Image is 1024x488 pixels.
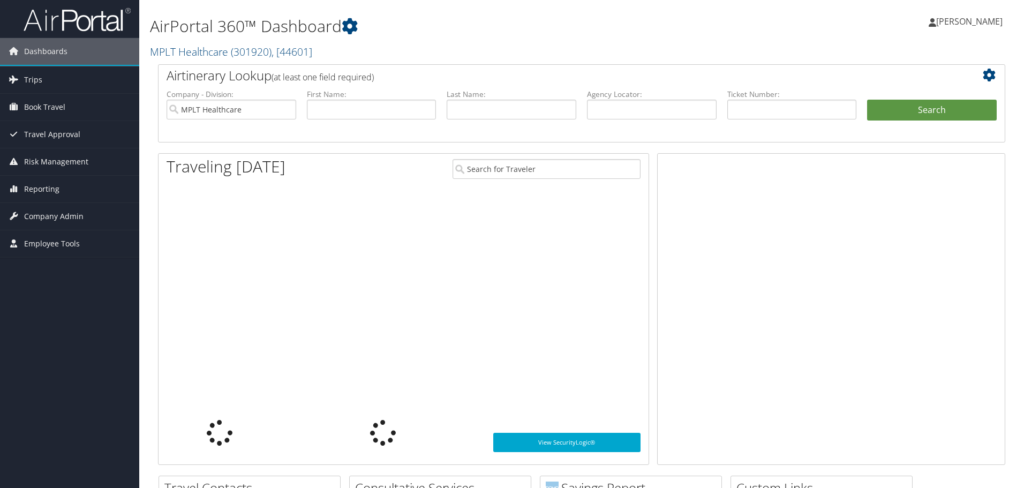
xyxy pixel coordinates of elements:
[272,44,312,59] span: , [ 44601 ]
[150,15,726,37] h1: AirPortal 360™ Dashboard
[24,121,80,148] span: Travel Approval
[24,148,88,175] span: Risk Management
[447,89,576,100] label: Last Name:
[24,66,42,93] span: Trips
[929,5,1013,37] a: [PERSON_NAME]
[936,16,1003,27] span: [PERSON_NAME]
[24,7,131,32] img: airportal-logo.png
[24,230,80,257] span: Employee Tools
[272,71,374,83] span: (at least one field required)
[150,44,312,59] a: MPLT Healthcare
[587,89,717,100] label: Agency Locator:
[453,159,641,179] input: Search for Traveler
[307,89,436,100] label: First Name:
[493,433,641,452] a: View SecurityLogic®
[24,38,67,65] span: Dashboards
[24,176,59,202] span: Reporting
[24,203,84,230] span: Company Admin
[727,89,857,100] label: Ticket Number:
[231,44,272,59] span: ( 301920 )
[167,155,285,178] h1: Traveling [DATE]
[167,66,926,85] h2: Airtinerary Lookup
[167,89,296,100] label: Company - Division:
[24,94,65,121] span: Book Travel
[867,100,997,121] button: Search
